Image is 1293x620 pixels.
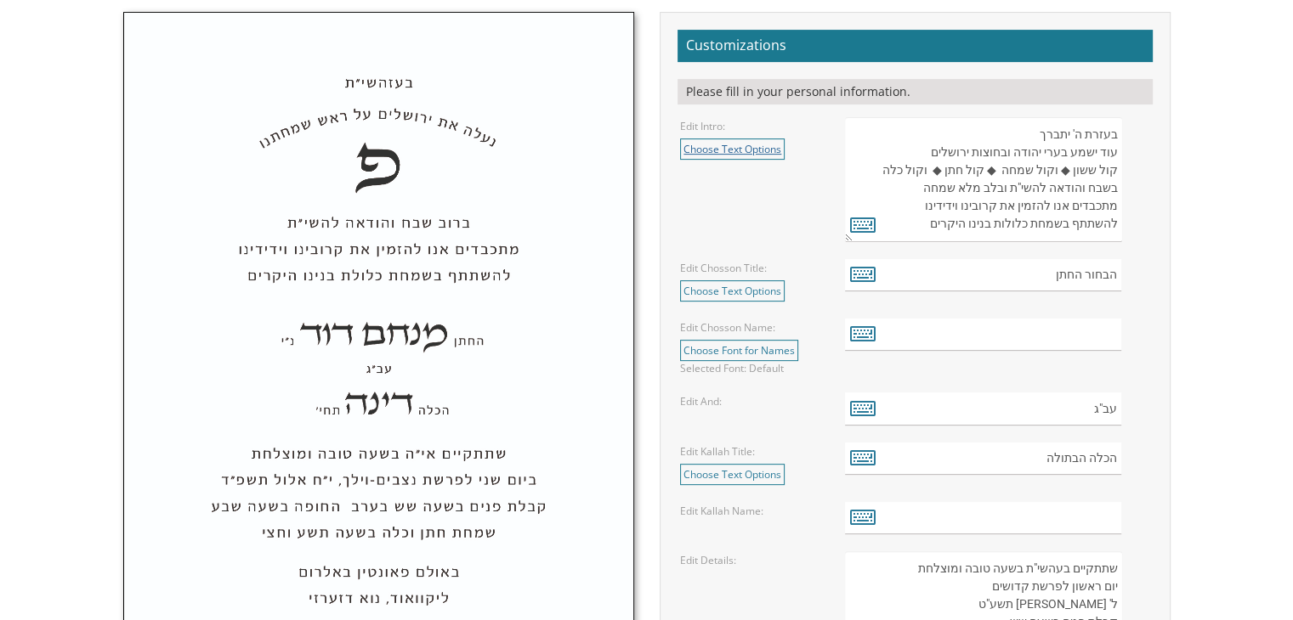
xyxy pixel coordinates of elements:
label: Edit Kallah Title: [680,444,755,459]
label: Edit Chosson Title: [680,261,767,275]
label: Edit Intro: [680,119,725,133]
a: Choose Text Options [680,280,785,302]
label: Edit And: [680,394,722,409]
label: Edit Kallah Name: [680,504,763,518]
a: Choose Text Options [680,138,785,160]
a: Choose Text Options [680,464,785,485]
label: Edit Chosson Name: [680,320,775,335]
textarea: בעזרת ה' יתברך עוד ישמע בערי יהודה ובחוצות ירושלים קול ששון ◆ וקול שמחה ◆ קול חתן ◆ וקול כלה בשבח... [845,117,1121,242]
label: Edit Details: [680,553,736,567]
a: Choose Font for Names [680,340,798,361]
h2: Customizations [678,30,1153,62]
div: Selected Font: Default [680,361,819,375]
div: Please fill in your personal information. [678,79,1153,104]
